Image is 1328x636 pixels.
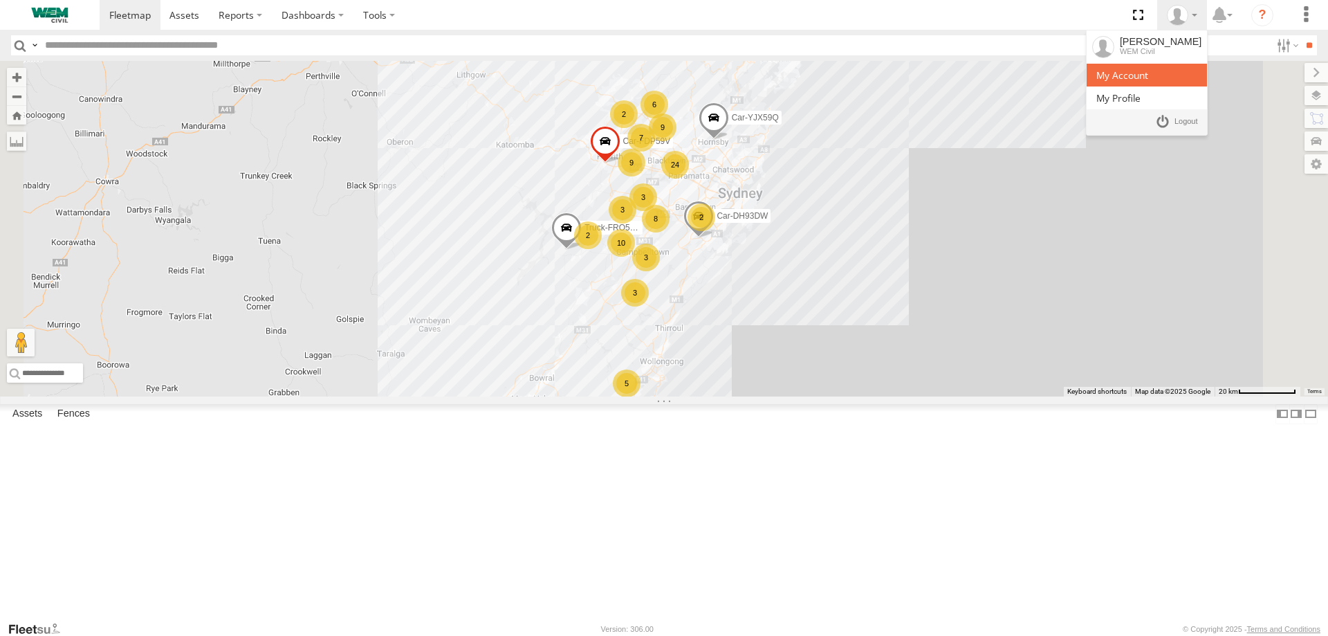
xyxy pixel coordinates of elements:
[1215,387,1300,397] button: Map Scale: 20 km per 80 pixels
[1307,389,1322,394] a: Terms (opens in new tab)
[601,625,654,633] div: Version: 306.00
[7,106,26,125] button: Zoom Home
[623,136,671,146] span: Car-FDP59V
[50,404,97,424] label: Fences
[1304,154,1328,174] label: Map Settings
[1162,5,1202,26] div: Jake Mostowik
[717,211,768,221] span: Car-DH93DW
[627,124,655,152] div: 7
[688,203,715,231] div: 2
[7,87,26,106] button: Zoom out
[1135,388,1210,395] span: Map data ©2025 Google
[618,149,645,176] div: 9
[640,91,668,118] div: 6
[610,100,638,128] div: 2
[609,196,636,224] div: 3
[1120,47,1201,55] div: WEM Civil
[584,223,640,233] span: Truck-FRO52R
[14,8,86,23] img: WEMCivilLogo.svg
[1219,388,1238,395] span: 20 km
[1304,404,1318,424] label: Hide Summary Table
[613,370,640,397] div: 5
[661,151,689,179] div: 24
[1289,404,1303,424] label: Dock Summary Table to the Right
[574,221,602,249] div: 2
[1251,4,1273,26] i: ?
[632,244,660,271] div: 3
[7,329,35,356] button: Drag Pegman onto the map to open Street View
[29,35,40,55] label: Search Query
[649,113,676,141] div: 9
[1275,404,1289,424] label: Dock Summary Table to the Left
[1247,625,1320,633] a: Terms and Conditions
[1183,625,1320,633] div: © Copyright 2025 -
[732,113,779,122] span: Car-YJX59Q
[1271,35,1301,55] label: Search Filter Options
[8,622,71,636] a: Visit our Website
[6,404,49,424] label: Assets
[629,183,657,211] div: 3
[607,229,635,257] div: 10
[1067,387,1127,397] button: Keyboard shortcuts
[621,279,649,307] div: 3
[642,205,670,233] div: 8
[7,68,26,87] button: Zoom in
[1120,36,1201,47] div: [PERSON_NAME]
[7,131,26,151] label: Measure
